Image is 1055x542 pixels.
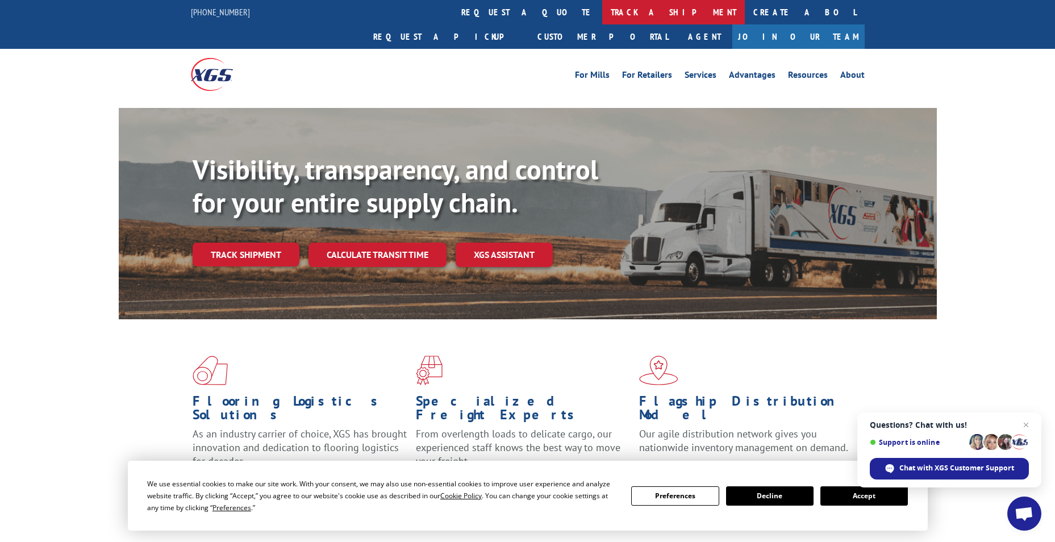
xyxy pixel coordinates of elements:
h1: Specialized Freight Experts [416,394,631,427]
a: Track shipment [193,243,299,266]
span: Preferences [212,503,251,512]
a: Join Our Team [732,24,865,49]
span: Cookie Policy [440,491,482,501]
a: [PHONE_NUMBER] [191,6,250,18]
button: Decline [726,486,814,506]
span: As an industry carrier of choice, XGS has brought innovation and dedication to flooring logistics... [193,427,407,468]
a: Agent [677,24,732,49]
span: Close chat [1019,418,1033,432]
h1: Flagship Distribution Model [639,394,854,427]
img: xgs-icon-focused-on-flooring-red [416,356,443,385]
span: Our agile distribution network gives you nationwide inventory management on demand. [639,427,848,454]
p: From overlength loads to delicate cargo, our experienced staff knows the best way to move your fr... [416,427,631,478]
div: Chat with XGS Customer Support [870,458,1029,480]
span: Questions? Chat with us! [870,420,1029,430]
span: Chat with XGS Customer Support [899,463,1014,473]
b: Visibility, transparency, and control for your entire supply chain. [193,152,598,220]
a: Calculate transit time [308,243,447,267]
a: For Retailers [622,70,672,83]
img: xgs-icon-flagship-distribution-model-red [639,356,678,385]
a: About [840,70,865,83]
a: For Mills [575,70,610,83]
a: Services [685,70,716,83]
a: Customer Portal [529,24,677,49]
a: XGS ASSISTANT [456,243,553,267]
div: Open chat [1007,497,1041,531]
a: Advantages [729,70,775,83]
a: Resources [788,70,828,83]
img: xgs-icon-total-supply-chain-intelligence-red [193,356,228,385]
h1: Flooring Logistics Solutions [193,394,407,427]
div: We use essential cookies to make our site work. With your consent, we may also use non-essential ... [147,478,618,514]
a: Request a pickup [365,24,529,49]
div: Cookie Consent Prompt [128,461,928,531]
span: Support is online [870,438,965,447]
button: Accept [820,486,908,506]
button: Preferences [631,486,719,506]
